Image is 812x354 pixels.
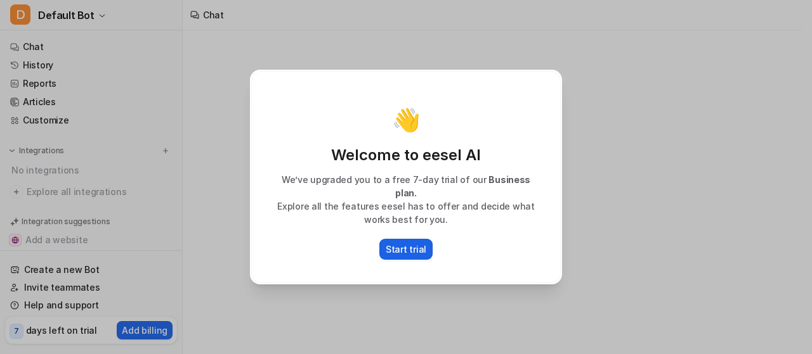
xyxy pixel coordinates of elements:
p: Explore all the features eesel has to offer and decide what works best for you. [265,199,547,226]
p: 👋 [392,107,421,132]
p: Start trial [386,243,426,256]
button: Start trial [379,239,433,260]
p: Welcome to eesel AI [265,145,547,165]
p: We’ve upgraded you to a free 7-day trial of our [265,173,547,199]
